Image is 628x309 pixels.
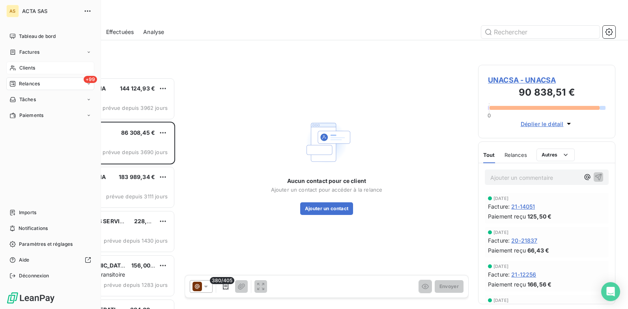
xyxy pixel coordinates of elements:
span: Déconnexion [19,272,49,279]
span: 66,43 € [527,246,549,254]
span: Paiements [19,112,43,119]
span: Relances [19,80,40,87]
span: prévue depuis 1430 jours [104,237,168,244]
button: Ajouter un contact [300,202,353,215]
span: Effectuées [106,28,134,36]
img: Logo LeanPay [6,292,55,304]
span: 86 308,45 € [121,129,155,136]
span: Tout [483,152,495,158]
span: Paiement reçu [488,246,526,254]
span: 166,56 € [527,280,551,288]
span: Paramètres et réglages [19,241,73,248]
button: Envoyer [435,280,464,293]
span: prévue depuis 1283 jours [104,282,168,288]
span: Facture : [488,202,510,211]
span: 144 124,93 € [120,85,155,92]
span: Déplier le détail [521,120,564,128]
img: Empty state [301,117,352,168]
div: Open Intercom Messenger [601,282,620,301]
span: 0 [488,112,491,119]
span: Tableau de bord [19,33,56,40]
span: 125,50 € [527,212,551,220]
span: Paiement reçu [488,212,526,220]
span: Clients [19,64,35,72]
span: 380/405 [210,277,234,284]
span: Relances [505,152,527,158]
span: Notifications [19,225,48,232]
span: 20-21837 [511,236,537,245]
h3: 90 838,51 € [488,85,606,101]
span: [DATE] [493,264,508,269]
span: Tâches [19,96,36,103]
span: prévue depuis 3111 jours [106,193,168,200]
span: UNACSA - UNACSA [488,75,606,85]
span: 228,36 € [134,218,159,224]
span: 21-12256 [511,270,536,279]
span: +99 [84,76,97,83]
div: grid [38,77,175,309]
span: [DATE] [493,298,508,303]
span: Analyse [143,28,164,36]
span: [DATE] [493,230,508,235]
span: ACTA SAS [22,8,79,14]
span: Facture : [488,270,510,279]
span: Paiement reçu [488,280,526,288]
div: AS [6,5,19,17]
span: Aucun contact pour ce client [287,177,366,185]
span: Aide [19,256,30,264]
input: Rechercher [481,26,600,38]
span: Imports [19,209,36,216]
button: Autres [536,149,575,161]
span: [DATE] [493,196,508,201]
span: prévue depuis 3690 jours [103,149,168,155]
span: 21-14051 [511,202,535,211]
span: Facture : [488,236,510,245]
span: Factures [19,49,39,56]
span: 156,00 € [131,262,155,269]
span: prévue depuis 3962 jours [103,105,168,111]
button: Déplier le détail [518,119,576,128]
span: 183 989,34 € [119,173,155,180]
span: Ajouter un contact pour accéder à la relance [271,187,383,193]
a: Aide [6,254,94,266]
